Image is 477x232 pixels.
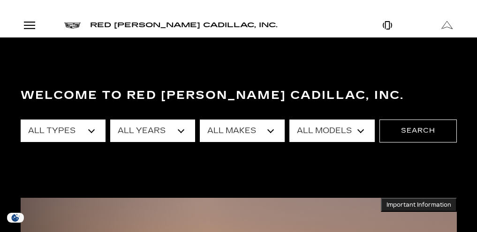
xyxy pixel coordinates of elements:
[90,21,278,29] span: Red [PERSON_NAME] Cadillac, Inc.
[21,86,457,105] h3: Welcome to Red [PERSON_NAME] Cadillac, Inc.
[379,120,457,142] button: Search
[5,213,26,223] img: Opt-Out Icon
[5,213,26,223] section: Click to Open Cookie Consent Modal
[64,22,81,29] img: Cadillac logo
[417,14,477,37] a: Open Get Directions Modal
[386,201,451,209] span: Important Information
[289,120,374,142] select: Filter by model
[358,14,417,37] a: Open Phone Modal
[200,120,285,142] select: Filter by make
[64,19,81,32] a: Cadillac logo
[21,120,106,142] select: Filter by type
[90,18,278,32] a: Red [PERSON_NAME] Cadillac, Inc.
[110,120,195,142] select: Filter by year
